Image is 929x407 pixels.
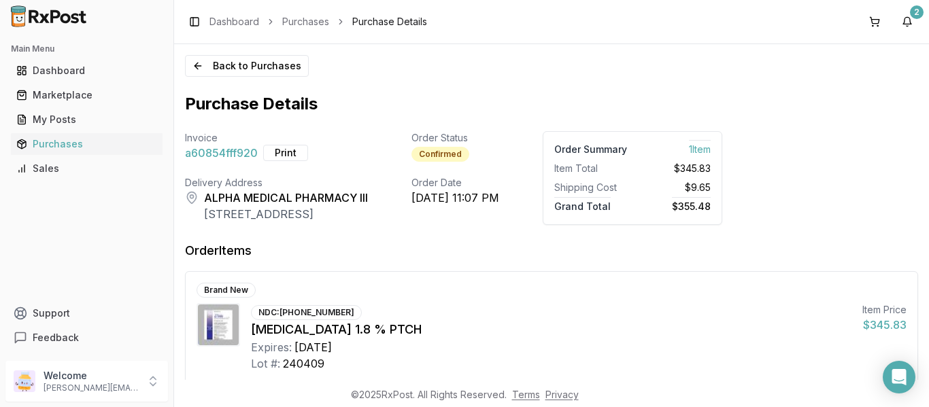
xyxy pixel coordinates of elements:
div: Shipping Cost [554,181,627,194]
button: 2 [896,11,918,33]
a: Purchases [11,132,163,156]
div: Order Items [185,241,252,260]
div: Item Price [862,303,907,317]
h2: Main Menu [11,43,163,54]
a: Terms [512,389,540,400]
div: Invoice [185,131,368,145]
button: Back to Purchases [185,55,309,77]
div: [STREET_ADDRESS] [204,206,368,222]
span: $345.83 [674,162,711,175]
div: $345.83 [862,317,907,333]
div: My Posts [16,113,157,126]
div: 240409 [283,355,324,372]
a: Dashboard [209,15,259,29]
a: Marketplace [11,83,163,107]
div: Dashboard [16,64,157,77]
p: Welcome [44,369,138,383]
div: Confirmed [411,147,469,162]
a: Sales [11,156,163,181]
div: Order Summary [554,143,627,156]
div: 2 [910,5,924,19]
div: ALPHA MEDICAL PHARMACY III [204,190,368,206]
button: My Posts [5,109,168,130]
nav: breadcrumb [209,15,427,29]
div: Purchases [16,137,157,151]
img: ZTlido 1.8 % PTCH [198,304,239,345]
a: Dashboard [11,58,163,83]
div: Order Date [411,176,499,190]
div: Sales [16,162,157,175]
p: [PERSON_NAME][EMAIL_ADDRESS][DOMAIN_NAME] [44,383,138,393]
a: My Posts [11,107,163,132]
img: RxPost Logo [5,5,92,27]
div: $9.65 [638,181,711,194]
div: [MEDICAL_DATA] 1.8 % PTCH [251,320,851,339]
div: Marketplace [16,88,157,102]
div: Lot #: [251,355,280,372]
button: Marketplace [5,84,168,106]
button: Dashboard [5,60,168,82]
span: 1 Item [689,140,711,155]
span: a60854fff920 [185,145,258,161]
div: Item Total [554,162,627,175]
span: $355.48 [672,197,711,212]
button: Sales [5,158,168,179]
div: [DATE] [294,339,332,355]
span: Feedback [33,331,79,344]
button: Support [5,301,168,325]
div: NDC: [PHONE_NUMBER] [251,305,362,320]
a: Purchases [282,15,329,29]
div: Brand New [197,283,256,298]
span: Grand Total [554,197,611,212]
span: Purchase Details [352,15,427,29]
a: Privacy [545,389,579,400]
button: Purchases [5,133,168,155]
img: User avatar [14,370,35,392]
div: Delivery Address [185,176,368,190]
div: Expires: [251,339,292,355]
div: Open Intercom Messenger [883,361,915,393]
button: Print [263,145,308,161]
div: Order Status [411,131,499,145]
h1: Purchase Details [185,93,318,115]
button: Feedback [5,325,168,350]
div: [DATE] 11:07 PM [411,190,499,206]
